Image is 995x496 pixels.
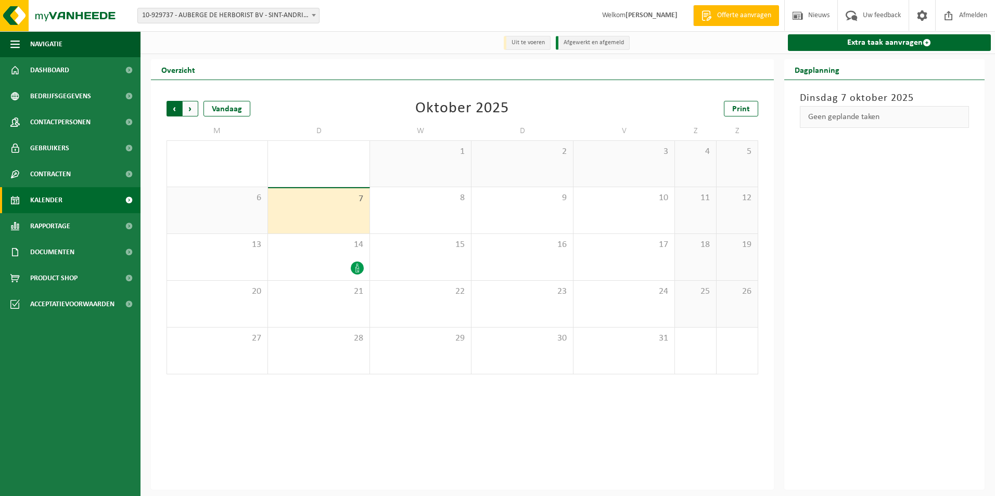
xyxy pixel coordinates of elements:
[556,36,630,50] li: Afgewerkt en afgemeld
[724,101,758,116] a: Print
[137,8,320,23] span: 10-929737 - AUBERGE DE HERBORIST BV - SINT-ANDRIES
[203,101,250,116] div: Vandaag
[477,146,567,158] span: 2
[30,187,62,213] span: Kalender
[30,57,69,83] span: Dashboard
[273,333,364,344] span: 28
[477,192,567,204] span: 9
[626,11,678,19] strong: [PERSON_NAME]
[579,146,669,158] span: 3
[30,161,71,187] span: Contracten
[800,90,970,106] h3: Dinsdag 7 oktober 2025
[680,146,711,158] span: 4
[722,192,752,204] span: 12
[172,286,262,297] span: 20
[579,333,669,344] span: 31
[477,286,567,297] span: 23
[167,122,268,140] td: M
[573,122,675,140] td: V
[471,122,573,140] td: D
[579,192,669,204] span: 10
[675,122,717,140] td: Z
[172,192,262,204] span: 6
[172,239,262,251] span: 13
[30,265,78,291] span: Product Shop
[477,239,567,251] span: 16
[273,239,364,251] span: 14
[151,59,206,80] h2: Overzicht
[183,101,198,116] span: Volgende
[680,286,711,297] span: 25
[138,8,319,23] span: 10-929737 - AUBERGE DE HERBORIST BV - SINT-ANDRIES
[680,239,711,251] span: 18
[30,109,91,135] span: Contactpersonen
[784,59,850,80] h2: Dagplanning
[172,333,262,344] span: 27
[693,5,779,26] a: Offerte aanvragen
[477,333,567,344] span: 30
[717,122,758,140] td: Z
[30,213,70,239] span: Rapportage
[722,239,752,251] span: 19
[722,286,752,297] span: 26
[268,122,369,140] td: D
[30,291,114,317] span: Acceptatievoorwaarden
[788,34,991,51] a: Extra taak aanvragen
[375,146,466,158] span: 1
[375,286,466,297] span: 22
[273,286,364,297] span: 21
[167,101,182,116] span: Vorige
[375,192,466,204] span: 8
[375,333,466,344] span: 29
[370,122,471,140] td: W
[30,135,69,161] span: Gebruikers
[504,36,551,50] li: Uit te voeren
[722,146,752,158] span: 5
[375,239,466,251] span: 15
[800,106,970,128] div: Geen geplande taken
[680,192,711,204] span: 11
[30,83,91,109] span: Bedrijfsgegevens
[715,10,774,21] span: Offerte aanvragen
[732,105,750,113] span: Print
[415,101,509,116] div: Oktober 2025
[30,239,74,265] span: Documenten
[273,193,364,205] span: 7
[579,239,669,251] span: 17
[30,31,62,57] span: Navigatie
[579,286,669,297] span: 24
